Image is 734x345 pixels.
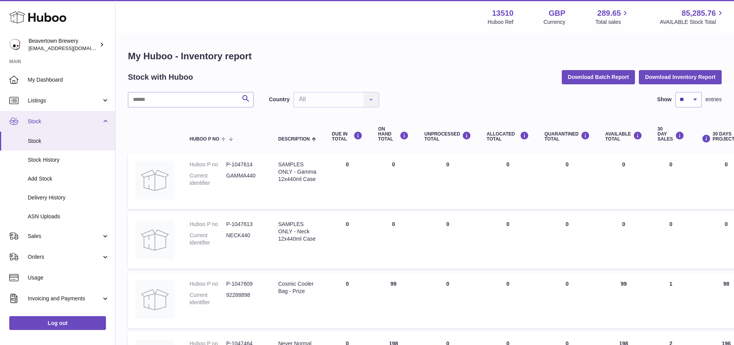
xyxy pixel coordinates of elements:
dt: Current identifier [190,291,226,306]
a: 289.65 Total sales [595,8,630,26]
span: Total sales [595,18,630,26]
span: entries [705,96,722,103]
td: 0 [479,153,537,209]
span: Invoicing and Payments [28,295,101,302]
td: 0 [479,273,537,328]
dt: Huboo P no [190,221,226,228]
span: 289.65 [597,8,621,18]
td: 0 [417,213,479,269]
span: My Dashboard [28,76,109,84]
dt: Huboo P no [190,161,226,168]
span: Description [278,137,310,142]
dd: 92288898 [226,291,263,306]
span: [EMAIL_ADDRESS][DOMAIN_NAME] [29,45,113,51]
div: SAMPLES ONLY - Gamma 12x440ml Case [278,161,316,183]
dt: Huboo P no [190,280,226,288]
td: 0 [650,213,692,269]
div: UNPROCESSED Total [424,131,471,142]
div: 30 DAY SALES [658,127,684,142]
td: 0 [324,153,370,209]
strong: 13510 [492,8,514,18]
label: Show [657,96,672,103]
td: 0 [417,273,479,328]
dd: GAMMA440 [226,172,263,187]
span: 85,285.76 [682,8,716,18]
div: AVAILABLE Total [605,131,642,142]
span: 0 [566,221,569,227]
span: Huboo P no [190,137,219,142]
span: 0 [566,161,569,167]
span: Stock History [28,156,109,164]
td: 1 [650,273,692,328]
button: Download Inventory Report [639,70,722,84]
td: 0 [324,273,370,328]
a: 85,285.76 AVAILABLE Stock Total [660,8,725,26]
td: 0 [598,153,650,209]
button: Download Batch Report [562,70,635,84]
div: DUE IN TOTAL [332,131,363,142]
span: ASN Uploads [28,213,109,220]
td: 99 [598,273,650,328]
td: 0 [324,213,370,269]
dd: NECK440 [226,232,263,246]
dd: P-1047613 [226,221,263,228]
dt: Current identifier [190,232,226,246]
dt: Current identifier [190,172,226,187]
strong: GBP [549,8,565,18]
h2: Stock with Huboo [128,72,193,82]
td: 0 [598,213,650,269]
span: Delivery History [28,194,109,201]
span: Stock [28,118,101,125]
span: Usage [28,274,109,281]
img: product image [136,161,174,199]
div: QUARANTINED Total [544,131,590,142]
h1: My Huboo - Inventory report [128,50,722,62]
td: 0 [650,153,692,209]
div: Huboo Ref [488,18,514,26]
td: 0 [370,153,417,209]
span: AVAILABLE Stock Total [660,18,725,26]
div: Beavertown Brewery [29,37,98,52]
img: internalAdmin-13510@internal.huboo.com [9,39,21,50]
span: 0 [566,281,569,287]
a: Log out [9,316,106,330]
dd: P-1047609 [226,280,263,288]
span: Stock [28,137,109,145]
div: Currency [544,18,566,26]
img: product image [136,280,174,319]
dd: P-1047614 [226,161,263,168]
img: product image [136,221,174,259]
div: ON HAND Total [378,127,409,142]
div: SAMPLES ONLY - Neck 12x440ml Case [278,221,316,243]
td: 0 [417,153,479,209]
span: Listings [28,97,101,104]
span: Sales [28,233,101,240]
div: Cosmic Cooler Bag - Prize [278,280,316,295]
td: 99 [370,273,417,328]
span: Orders [28,253,101,261]
td: 0 [479,213,537,269]
label: Country [269,96,290,103]
td: 0 [370,213,417,269]
span: Add Stock [28,175,109,183]
div: ALLOCATED Total [487,131,529,142]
